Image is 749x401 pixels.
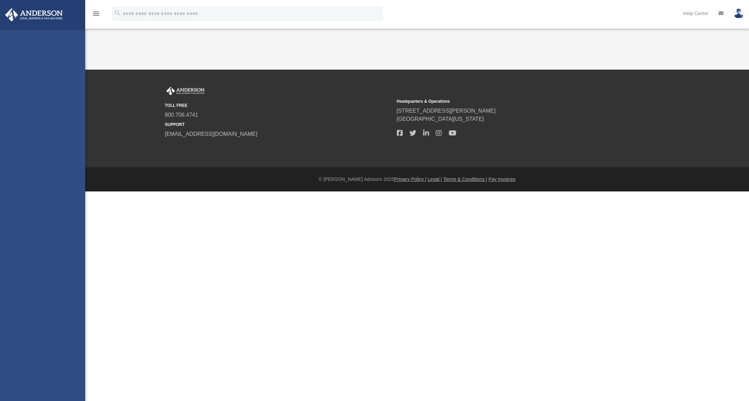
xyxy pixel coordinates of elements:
[92,13,100,18] a: menu
[397,108,496,114] a: [STREET_ADDRESS][PERSON_NAME]
[397,98,624,104] small: Headquarters & Operations
[165,102,392,109] small: TOLL FREE
[734,9,744,18] img: User Pic
[443,176,487,182] a: Terms & Conditions |
[394,176,426,182] a: Privacy Policy |
[114,9,121,17] i: search
[85,176,749,183] div: © [PERSON_NAME] Advisors 2025
[397,116,484,122] a: [GEOGRAPHIC_DATA][US_STATE]
[165,131,257,137] a: [EMAIL_ADDRESS][DOMAIN_NAME]
[489,176,515,182] a: Pay Invoices
[165,87,206,96] img: Anderson Advisors Platinum Portal
[165,112,198,118] a: 800.706.4741
[428,176,442,182] a: Legal |
[92,10,100,18] i: menu
[3,8,65,22] img: Anderson Advisors Platinum Portal
[165,121,392,128] small: SUPPORT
